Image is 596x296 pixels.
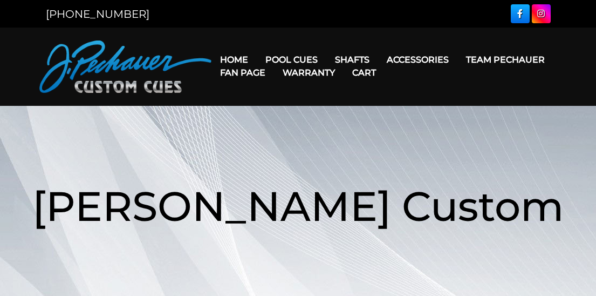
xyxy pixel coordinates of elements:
span: [PERSON_NAME] Custom [32,181,564,231]
a: Fan Page [211,59,274,86]
a: Accessories [378,46,457,73]
a: Home [211,46,257,73]
a: Warranty [274,59,344,86]
a: Team Pechauer [457,46,553,73]
a: Pool Cues [257,46,326,73]
a: [PHONE_NUMBER] [46,8,149,21]
img: Pechauer Custom Cues [39,41,212,93]
a: Cart [344,59,385,86]
a: Shafts [326,46,378,73]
